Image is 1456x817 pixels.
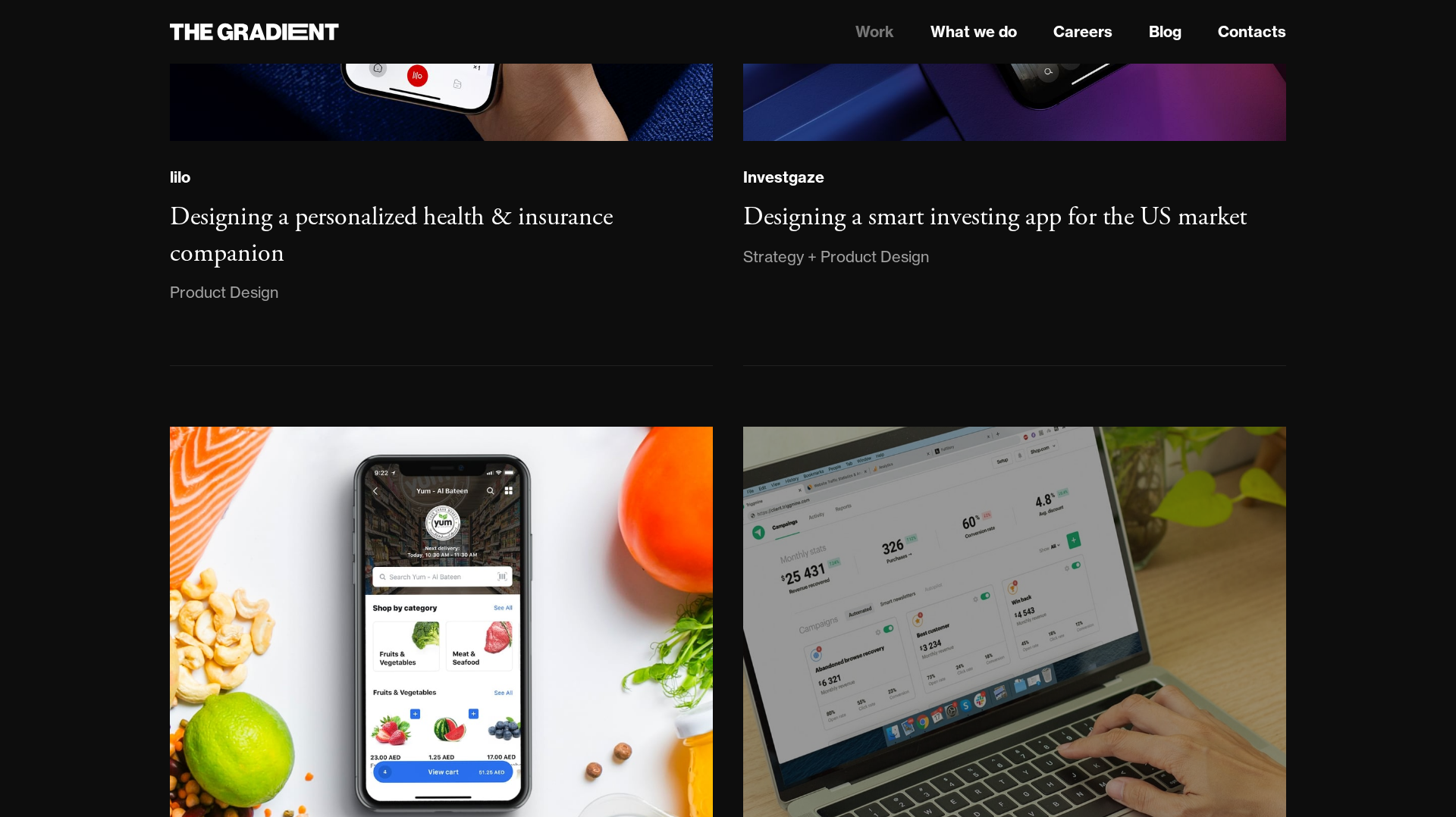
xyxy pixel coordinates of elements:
a: Work [855,20,894,43]
div: Product Design [170,280,278,305]
h3: Designing a personalized health & insurance companion [170,201,613,270]
a: Contacts [1218,20,1286,43]
div: Investgaze [743,167,824,187]
a: Careers [1053,20,1112,43]
div: Strategy + Product Design [743,245,929,269]
a: What we do [930,20,1017,43]
h3: Designing a smart investing app for the US market [743,201,1247,233]
div: lilo [170,167,190,187]
a: Blog [1149,20,1181,43]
